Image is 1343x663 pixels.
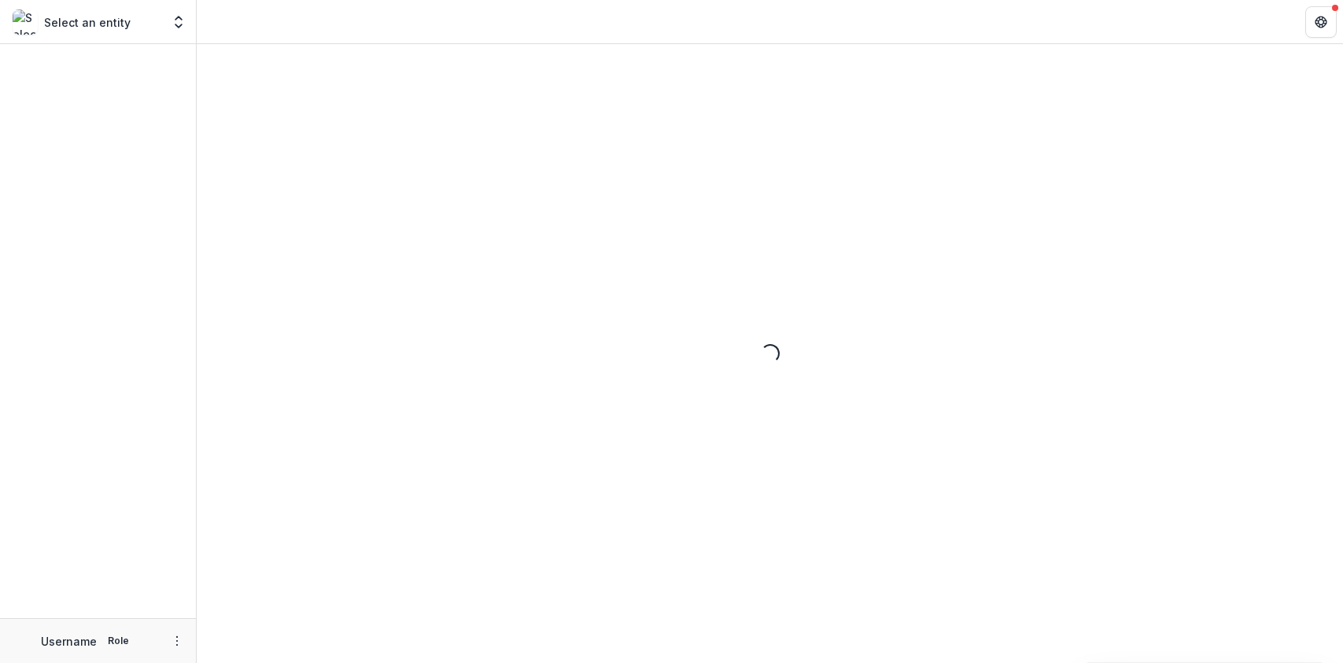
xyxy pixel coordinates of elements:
img: Select an entity [13,9,38,35]
p: Select an entity [44,14,131,31]
button: More [168,632,186,650]
p: Role [103,634,134,648]
p: Username [41,633,97,650]
button: Get Help [1305,6,1337,38]
button: Open entity switcher [168,6,190,38]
